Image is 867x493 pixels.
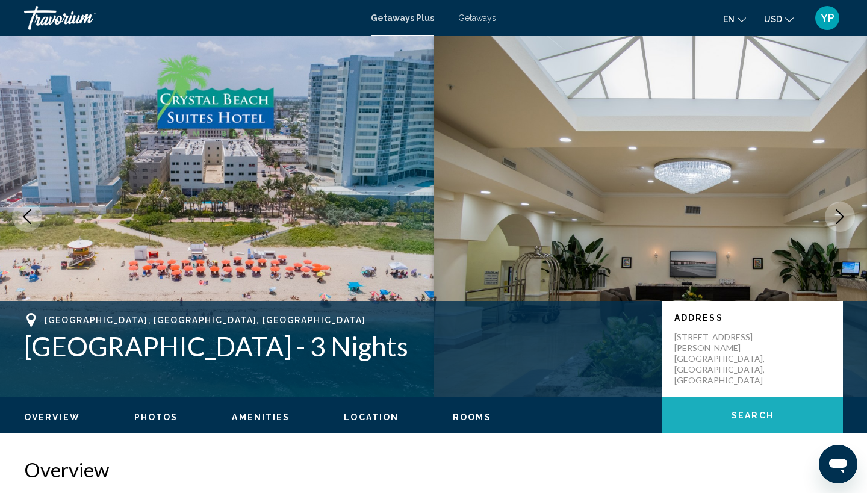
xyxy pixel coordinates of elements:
button: Rooms [453,412,491,423]
button: Change currency [764,10,794,28]
button: User Menu [812,5,843,31]
iframe: Botón para iniciar la ventana de mensajería [819,445,857,483]
button: Change language [723,10,746,28]
span: [GEOGRAPHIC_DATA], [GEOGRAPHIC_DATA], [GEOGRAPHIC_DATA] [45,315,365,325]
button: Next image [825,202,855,232]
span: USD [764,14,782,24]
span: en [723,14,735,24]
button: Location [344,412,399,423]
button: Previous image [12,202,42,232]
button: Search [662,397,843,433]
h1: [GEOGRAPHIC_DATA] - 3 Nights [24,330,650,362]
button: Amenities [232,412,290,423]
a: Getaways [458,13,496,23]
button: Photos [134,412,178,423]
span: YP [821,12,834,24]
button: Overview [24,412,80,423]
p: [STREET_ADDRESS][PERSON_NAME] [GEOGRAPHIC_DATA], [GEOGRAPHIC_DATA], [GEOGRAPHIC_DATA] [674,332,771,386]
a: Travorium [24,6,359,30]
a: Getaways Plus [371,13,434,23]
span: Search [732,411,774,421]
h2: Overview [24,457,843,482]
p: Address [674,313,831,323]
